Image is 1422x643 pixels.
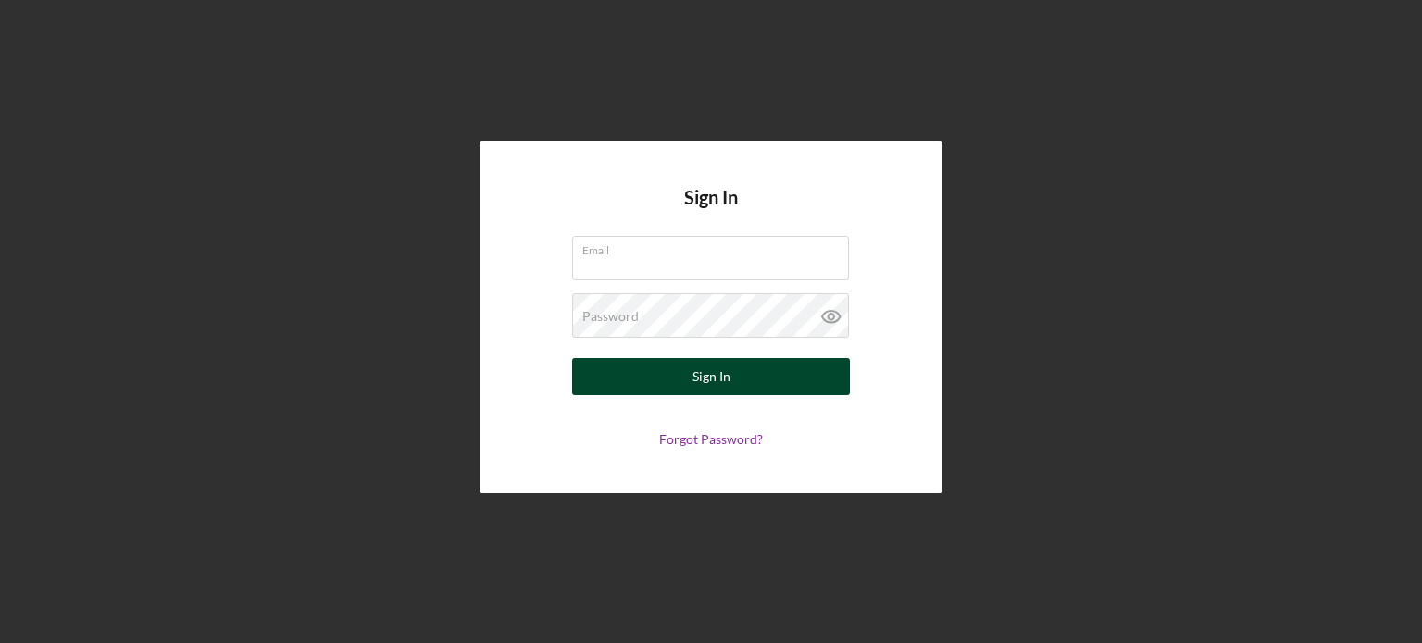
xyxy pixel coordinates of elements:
div: Sign In [692,358,730,395]
a: Forgot Password? [659,431,763,447]
h4: Sign In [684,187,738,236]
label: Password [582,309,639,324]
button: Sign In [572,358,850,395]
label: Email [582,237,849,257]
